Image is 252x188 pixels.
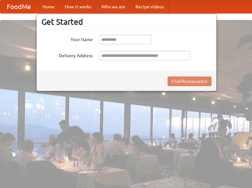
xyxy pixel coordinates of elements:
[0,0,37,13] a: FoodMe
[41,51,93,59] label: Delivery Address
[37,0,60,13] a: Home
[96,0,130,13] a: Who we are
[130,0,169,13] a: Recipe videos
[60,0,96,13] a: How it works
[168,76,212,86] button: Find Restaurants!
[41,35,93,43] label: Your Name
[41,17,212,27] h3: Get Started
